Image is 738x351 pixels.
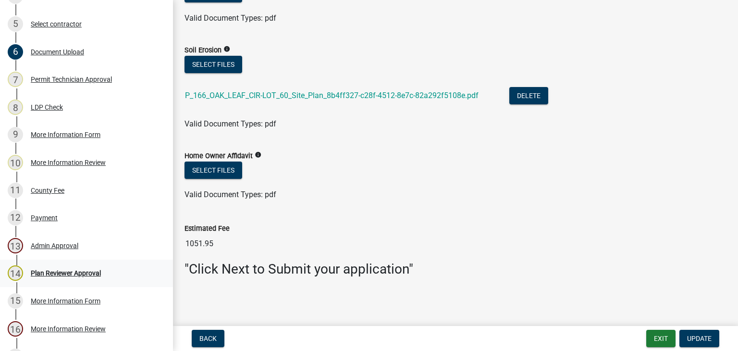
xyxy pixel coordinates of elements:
[184,162,242,179] button: Select files
[31,326,106,332] div: More Information Review
[31,131,100,138] div: More Information Form
[31,270,101,276] div: Plan Reviewer Approval
[8,265,23,281] div: 14
[31,242,78,249] div: Admin Approval
[184,190,276,199] span: Valid Document Types: pdf
[31,298,100,304] div: More Information Form
[199,335,217,342] span: Back
[679,330,719,347] button: Update
[184,13,276,23] span: Valid Document Types: pdf
[184,119,276,128] span: Valid Document Types: pdf
[8,44,23,60] div: 6
[687,335,712,342] span: Update
[223,46,230,52] i: info
[31,76,112,83] div: Permit Technician Approval
[184,261,726,277] h3: "Click Next to Submit your application"
[192,330,224,347] button: Back
[185,91,479,100] a: P_166_OAK_LEAF_CIR-LOT_60_Site_Plan_8b4ff327-c28f-4512-8e7c-82a292f5108e.pdf
[184,56,242,73] button: Select files
[8,293,23,309] div: 15
[31,21,82,27] div: Select contractor
[31,159,106,166] div: More Information Review
[184,153,253,160] label: Home Owner Affidavit
[31,214,58,221] div: Payment
[8,210,23,226] div: 12
[8,321,23,337] div: 16
[184,226,230,232] label: Estimated Fee
[8,100,23,115] div: 8
[31,187,64,194] div: County Fee
[509,92,548,101] wm-modal-confirm: Delete Document
[31,104,63,111] div: LDP Check
[8,127,23,142] div: 9
[8,16,23,32] div: 5
[8,155,23,170] div: 10
[8,72,23,87] div: 7
[255,151,261,158] i: info
[646,330,676,347] button: Exit
[509,87,548,104] button: Delete
[184,47,221,54] label: Soil Erosion
[8,183,23,198] div: 11
[31,49,84,55] div: Document Upload
[8,238,23,253] div: 13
